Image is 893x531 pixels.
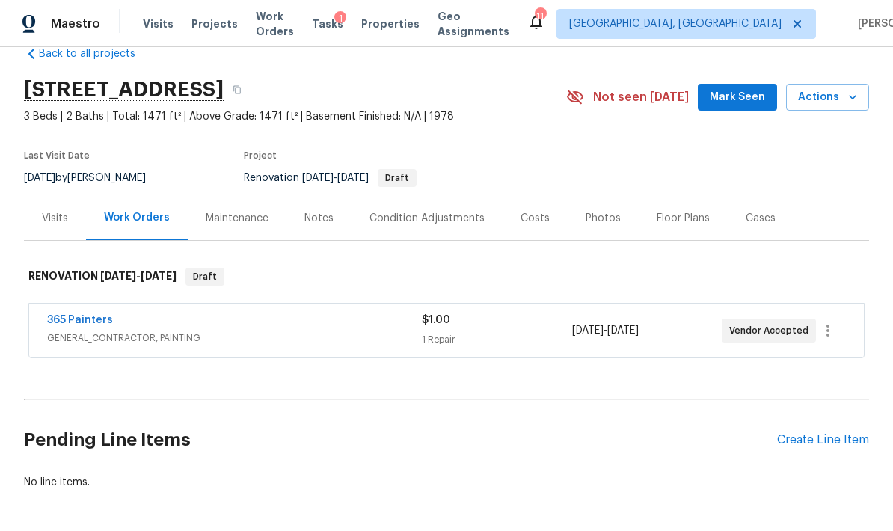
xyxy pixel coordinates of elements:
[569,16,782,31] span: [GEOGRAPHIC_DATA], [GEOGRAPHIC_DATA]
[361,16,420,31] span: Properties
[51,16,100,31] span: Maestro
[28,268,177,286] h6: RENOVATION
[302,173,369,183] span: -
[535,9,545,24] div: 11
[698,84,777,111] button: Mark Seen
[141,271,177,281] span: [DATE]
[438,9,509,39] span: Geo Assignments
[143,16,174,31] span: Visits
[369,211,485,226] div: Condition Adjustments
[657,211,710,226] div: Floor Plans
[302,173,334,183] span: [DATE]
[521,211,550,226] div: Costs
[337,173,369,183] span: [DATE]
[572,325,604,336] span: [DATE]
[586,211,621,226] div: Photos
[746,211,776,226] div: Cases
[572,323,639,338] span: -
[379,174,415,182] span: Draft
[607,325,639,336] span: [DATE]
[798,88,857,107] span: Actions
[729,323,814,338] span: Vendor Accepted
[244,151,277,160] span: Project
[100,271,136,281] span: [DATE]
[422,332,571,347] div: 1 Repair
[24,46,168,61] a: Back to all projects
[593,90,689,105] span: Not seen [DATE]
[47,315,113,325] a: 365 Painters
[777,433,869,447] div: Create Line Item
[187,269,223,284] span: Draft
[710,88,765,107] span: Mark Seen
[42,211,68,226] div: Visits
[422,315,450,325] span: $1.00
[47,331,422,346] span: GENERAL_CONTRACTOR, PAINTING
[24,253,869,301] div: RENOVATION [DATE]-[DATE]Draft
[224,76,251,103] button: Copy Address
[24,169,164,187] div: by [PERSON_NAME]
[24,475,869,490] div: No line items.
[100,271,177,281] span: -
[786,84,869,111] button: Actions
[24,109,566,124] span: 3 Beds | 2 Baths | Total: 1471 ft² | Above Grade: 1471 ft² | Basement Finished: N/A | 1978
[24,151,90,160] span: Last Visit Date
[24,405,777,475] h2: Pending Line Items
[206,211,268,226] div: Maintenance
[244,173,417,183] span: Renovation
[104,210,170,225] div: Work Orders
[304,211,334,226] div: Notes
[312,19,343,29] span: Tasks
[334,11,346,26] div: 1
[256,9,294,39] span: Work Orders
[191,16,238,31] span: Projects
[24,173,55,183] span: [DATE]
